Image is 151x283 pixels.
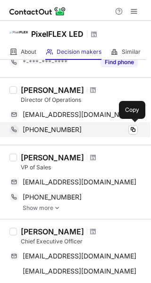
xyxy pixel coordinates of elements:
img: 520ae0f997f63dd0e88bf440b6534de2 [9,23,28,42]
div: Chief Executive Officer [21,237,145,246]
span: [EMAIL_ADDRESS][DOMAIN_NAME] [23,267,136,275]
div: [PERSON_NAME] [21,153,84,162]
span: Similar [122,48,141,56]
span: [EMAIL_ADDRESS][DOMAIN_NAME] [23,252,136,260]
div: VP of Sales [21,163,145,172]
span: Decision makers [57,48,101,56]
img: - [54,205,60,211]
a: Show more [23,205,145,211]
span: [EMAIL_ADDRESS][DOMAIN_NAME] [23,110,136,119]
span: [PHONE_NUMBER] [23,193,82,201]
div: Director Of Operations [21,96,145,104]
span: [EMAIL_ADDRESS][DOMAIN_NAME] [23,178,136,186]
span: [PHONE_NUMBER] [23,125,82,134]
h1: PixelFLEX LED [31,28,84,40]
button: Reveal Button [101,58,138,67]
div: [PERSON_NAME] [21,227,84,236]
div: [PERSON_NAME] [21,85,84,95]
span: About [21,48,36,56]
img: ContactOut v5.3.10 [9,6,66,17]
